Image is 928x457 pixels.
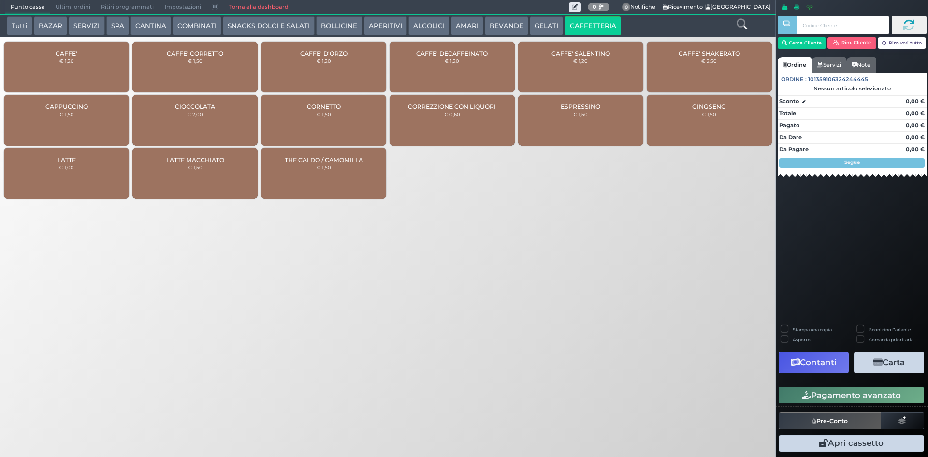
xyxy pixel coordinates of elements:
small: € 1,20 [317,58,331,64]
strong: Sconto [779,97,799,105]
span: LATTE [58,156,76,163]
small: € 1,50 [317,111,331,117]
strong: 0,00 € [906,146,925,153]
span: Ritiri programmati [96,0,159,14]
small: € 1,50 [188,164,203,170]
button: Rimuovi tutto [878,37,927,49]
a: Torna alla dashboard [223,0,293,14]
span: Punto cassa [5,0,50,14]
small: € 1,50 [573,111,588,117]
button: BEVANDE [485,16,528,36]
small: € 1,20 [445,58,459,64]
button: Contanti [779,352,849,373]
button: SPA [106,16,129,36]
strong: 0,00 € [906,110,925,117]
button: Apri cassetto [779,435,924,452]
small: € 1,50 [188,58,203,64]
span: CAFFE' CORRETTO [167,50,223,57]
button: Pagamento avanzato [779,387,924,403]
small: € 1,00 [59,164,74,170]
span: Ordine : [781,75,807,84]
button: BAZAR [34,16,67,36]
strong: Totale [779,110,796,117]
button: GELATI [530,16,563,36]
input: Codice Cliente [797,16,889,34]
button: Pre-Conto [779,412,881,429]
label: Scontrino Parlante [869,326,911,333]
strong: Pagato [779,122,799,129]
button: CAFFETTERIA [565,16,621,36]
span: ESPRESSINO [561,103,600,110]
div: Nessun articolo selezionato [778,85,927,92]
label: Stampa una copia [793,326,832,333]
a: Ordine [778,57,812,73]
a: Servizi [812,57,846,73]
span: Impostazioni [159,0,206,14]
span: CAPPUCCINO [45,103,88,110]
span: Ultimi ordini [50,0,96,14]
small: € 2,50 [701,58,717,64]
small: € 1,50 [59,111,74,117]
span: CAFFE' SALENTINO [551,50,610,57]
span: CAFFE' SHAKERATO [679,50,740,57]
span: 101359106324244445 [808,75,868,84]
strong: Da Dare [779,134,802,141]
small: € 1,50 [702,111,716,117]
span: LATTE MACCHIATO [166,156,224,163]
span: CIOCCOLATA [175,103,215,110]
label: Comanda prioritaria [869,337,913,343]
small: € 1,20 [573,58,588,64]
button: Carta [854,352,924,373]
strong: 0,00 € [906,122,925,129]
button: COMBINATI [173,16,221,36]
strong: Segue [844,159,860,165]
button: Rim. Cliente [827,37,876,49]
span: THE CALDO / CAMOMILLA [285,156,363,163]
b: 0 [593,3,596,10]
strong: Da Pagare [779,146,809,153]
span: CAFFE' D'ORZO [300,50,348,57]
button: AMARI [451,16,483,36]
button: ALCOLICI [408,16,449,36]
label: Asporto [793,337,811,343]
small: € 2,00 [187,111,203,117]
span: CAFFE' DECAFFEINATO [416,50,488,57]
a: Note [846,57,876,73]
small: € 1,50 [317,164,331,170]
strong: 0,00 € [906,98,925,104]
span: GINGSENG [692,103,726,110]
span: CORNETTO [307,103,341,110]
strong: 0,00 € [906,134,925,141]
button: Cerca Cliente [778,37,826,49]
button: CANTINA [130,16,171,36]
button: BOLLICINE [316,16,362,36]
small: € 1,20 [59,58,74,64]
span: CAFFE' [56,50,77,57]
small: € 0,60 [444,111,460,117]
button: Tutti [7,16,32,36]
span: 0 [622,3,631,12]
span: CORREZZIONE CON LIQUORI [408,103,496,110]
button: SNACKS DOLCI E SALATI [223,16,315,36]
button: SERVIZI [69,16,104,36]
button: APERITIVI [364,16,407,36]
